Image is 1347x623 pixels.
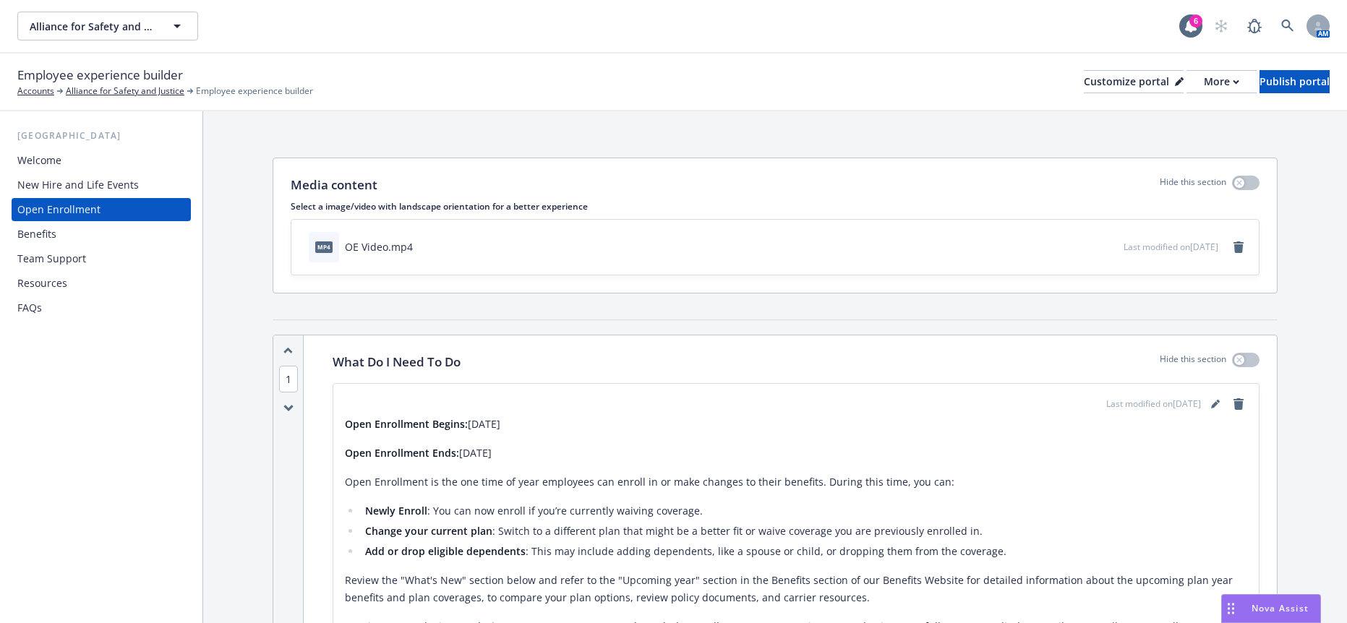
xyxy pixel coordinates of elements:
[1260,70,1330,93] button: Publish portal
[345,446,459,460] strong: Open Enrollment Ends:
[345,239,413,254] div: OE Video.mp4
[365,544,526,558] strong: Add or drop eligible dependents
[30,19,155,34] span: Alliance for Safety and Justice
[1221,594,1321,623] button: Nova Assist
[1160,176,1226,194] p: Hide this section
[17,85,54,98] a: Accounts
[17,223,56,246] div: Benefits
[345,417,468,431] strong: Open Enrollment Begins:
[291,176,377,194] p: Media content
[345,473,1247,491] p: Open Enrollment is the one time of year employees can enroll in or make changes to their benefits...
[12,173,191,197] a: New Hire and Life Events
[361,543,1247,560] li: : This may include adding dependents, like a spouse or child, or dropping them from the coverage.
[1084,71,1184,93] div: Customize portal
[315,241,333,252] span: mp4
[279,366,298,392] span: 1
[1252,602,1309,614] span: Nova Assist
[17,149,61,172] div: Welcome
[1189,14,1202,27] div: 6
[17,296,42,319] div: FAQs
[17,272,67,295] div: Resources
[17,66,183,85] span: Employee experience builder
[1084,70,1184,93] button: Customize portal
[1207,395,1224,413] a: editPencil
[196,85,313,98] span: Employee experience builder
[12,247,191,270] a: Team Support
[1186,70,1257,93] button: More
[17,12,198,40] button: Alliance for Safety and Justice
[345,444,1247,462] p: [DATE]
[291,200,1260,212] p: Select a image/video with landscape orientation for a better experience
[12,149,191,172] a: Welcome
[365,504,427,517] strong: Newly Enroll
[1273,12,1302,40] a: Search
[279,371,298,387] button: 1
[365,524,492,538] strong: Change your current plan
[17,198,101,221] div: Open Enrollment
[345,416,1247,433] p: [DATE]
[345,572,1247,606] p: Review the "What's New" section below and refer to the "Upcoming year" section in the Benefits se...
[12,198,191,221] a: Open Enrollment
[361,523,1247,540] li: : Switch to a different plan that might be a better fit or waive coverage you are previously enro...
[1260,71,1330,93] div: Publish portal
[1124,241,1218,253] span: Last modified on [DATE]
[1082,239,1093,254] button: download file
[1240,12,1269,40] a: Report a Bug
[333,353,461,371] p: What Do I Need To Do
[66,85,184,98] a: Alliance for Safety and Justice
[1106,398,1201,411] span: Last modified on [DATE]
[1222,595,1240,622] div: Drag to move
[12,223,191,246] a: Benefits
[17,247,86,270] div: Team Support
[12,272,191,295] a: Resources
[1230,239,1247,256] a: remove
[1204,71,1239,93] div: More
[1207,12,1236,40] a: Start snowing
[12,296,191,319] a: FAQs
[361,502,1247,520] li: : You can now enroll if you’re currently waiving coverage.
[17,173,139,197] div: New Hire and Life Events
[1160,353,1226,371] p: Hide this section
[12,129,191,143] div: [GEOGRAPHIC_DATA]
[1105,239,1118,254] button: preview file
[1230,395,1247,413] a: remove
